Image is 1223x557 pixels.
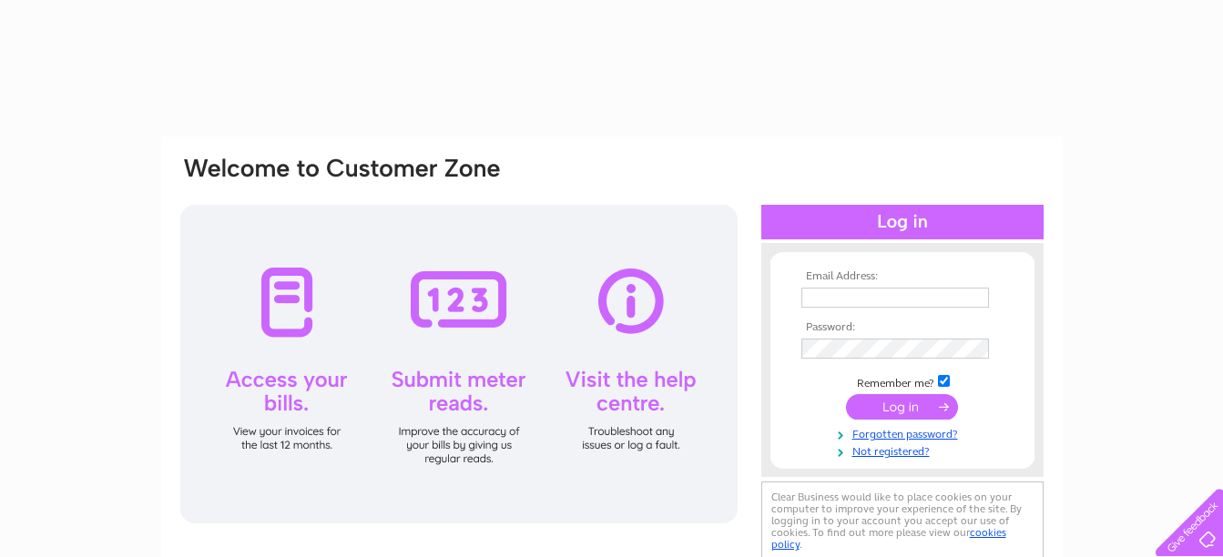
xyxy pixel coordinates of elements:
[771,526,1006,551] a: cookies policy
[797,321,1008,334] th: Password:
[801,441,1008,459] a: Not registered?
[801,424,1008,441] a: Forgotten password?
[846,394,958,420] input: Submit
[797,372,1008,390] td: Remember me?
[797,270,1008,283] th: Email Address:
